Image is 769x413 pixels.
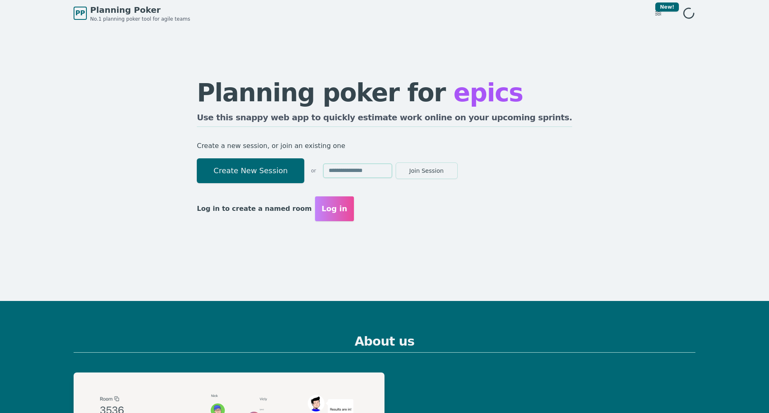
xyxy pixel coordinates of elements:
[315,196,354,221] button: Log in
[197,80,572,105] h1: Planning poker for
[90,16,190,22] span: No.1 planning poker tool for agile teams
[454,78,523,107] span: epics
[74,4,190,22] a: PPPlanning PokerNo.1 planning poker tool for agile teams
[74,334,695,353] h2: About us
[90,4,190,16] span: Planning Poker
[197,112,572,127] h2: Use this snappy web app to quickly estimate work online on your upcoming sprints.
[322,203,347,215] span: Log in
[311,167,316,174] span: or
[396,162,458,179] button: Join Session
[655,2,679,12] div: New!
[75,8,85,18] span: PP
[197,140,572,152] p: Create a new session, or join an existing one
[197,203,312,215] p: Log in to create a named room
[197,158,304,183] button: Create New Session
[651,6,666,21] button: New!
